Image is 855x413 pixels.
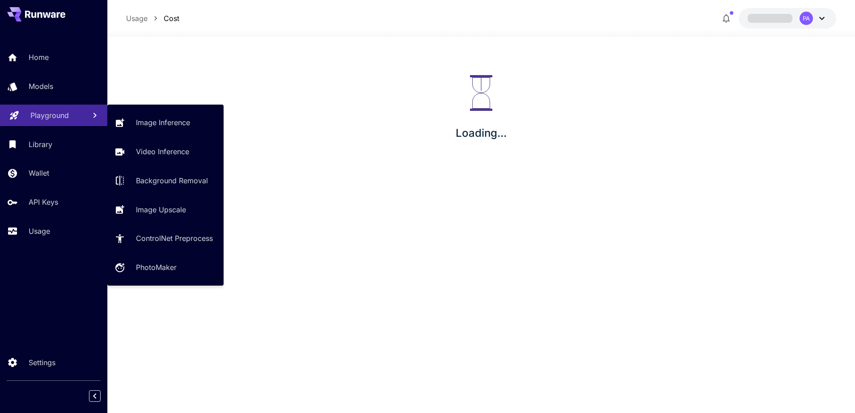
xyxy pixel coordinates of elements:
p: Playground [30,110,69,121]
p: Video Inference [136,146,189,157]
p: Loading... [456,125,507,141]
div: Collapse sidebar [96,388,107,404]
nav: breadcrumb [126,13,179,24]
p: Cost [164,13,179,24]
a: Background Removal [107,170,224,192]
a: Image Upscale [107,198,224,220]
p: ControlNet Preprocess [136,233,213,244]
p: Settings [29,357,55,368]
p: Image Upscale [136,204,186,215]
p: Usage [29,226,50,236]
p: Background Removal [136,175,208,186]
p: Models [29,81,53,92]
p: Image Inference [136,117,190,128]
a: Video Inference [107,141,224,163]
button: Collapse sidebar [89,390,101,402]
a: PhotoMaker [107,257,224,278]
div: PA [800,12,813,25]
p: Library [29,139,52,150]
p: Home [29,52,49,63]
p: PhotoMaker [136,262,177,273]
p: Wallet [29,168,49,178]
p: API Keys [29,197,58,207]
a: ControlNet Preprocess [107,228,224,249]
p: Usage [126,13,148,24]
a: Image Inference [107,112,224,134]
